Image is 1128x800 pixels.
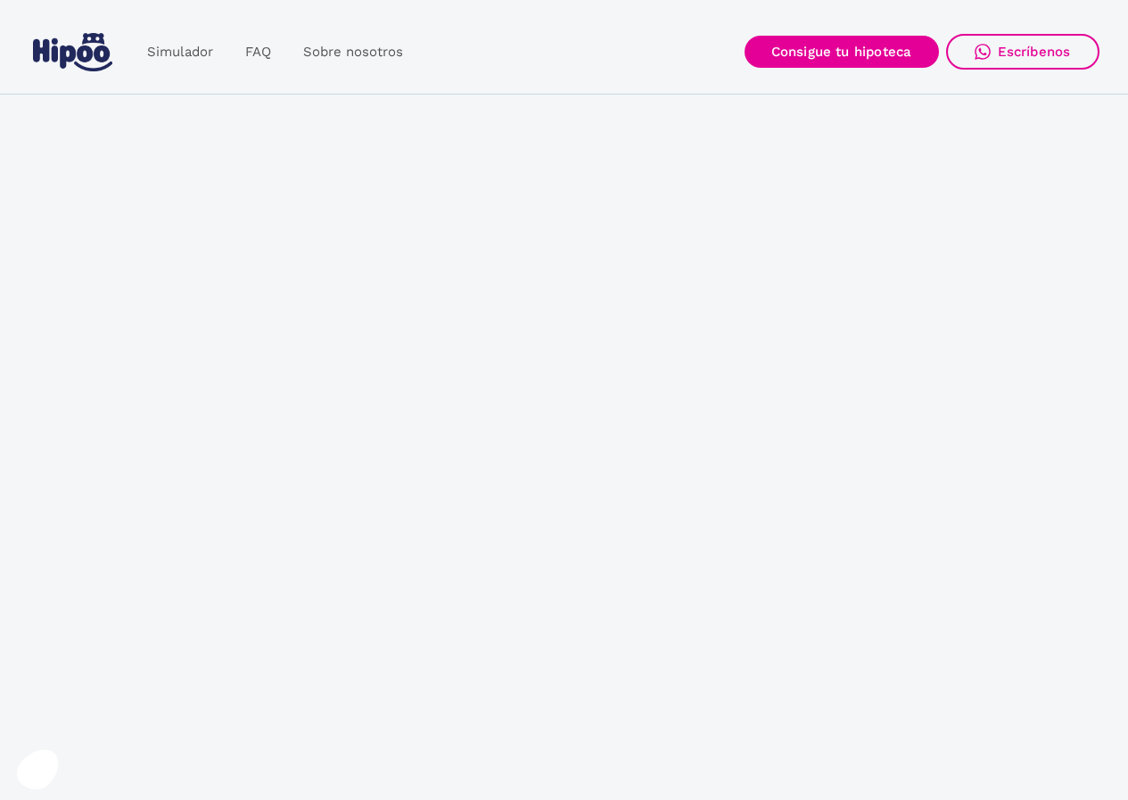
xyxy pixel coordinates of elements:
[229,35,287,70] a: FAQ
[745,36,939,68] a: Consigue tu hipoteca
[29,26,117,78] a: home
[946,34,1099,70] a: Escríbenos
[287,35,419,70] a: Sobre nosotros
[998,44,1071,60] div: Escríbenos
[131,35,229,70] a: Simulador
